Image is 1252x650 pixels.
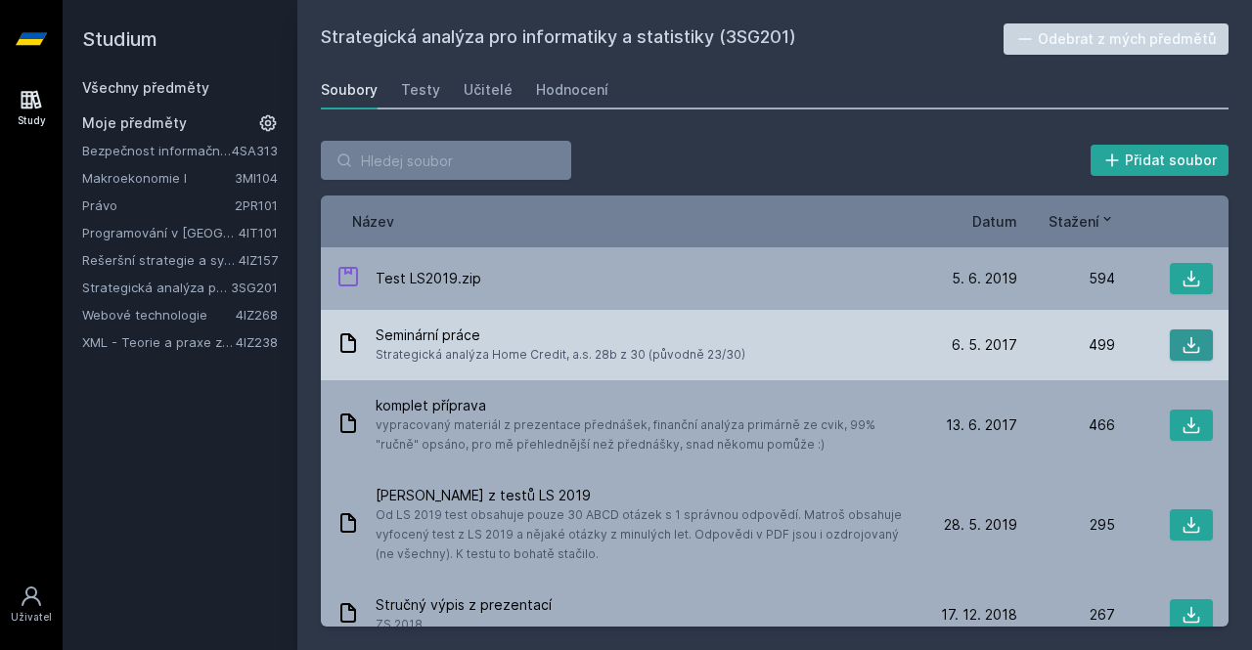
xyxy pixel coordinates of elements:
a: Rešeršní strategie a systémy [82,250,239,270]
a: Programování v [GEOGRAPHIC_DATA] [82,223,239,242]
div: 594 [1017,269,1115,288]
span: 17. 12. 2018 [941,605,1017,625]
button: Stažení [1049,211,1115,232]
a: 4IZ157 [239,252,278,268]
span: vypracovaný materiál z prezentace přednášek, finanční analýza primárně ze cvik, 99% "ručně" opsán... [376,415,912,455]
a: 4IZ268 [236,307,278,323]
span: Moje předměty [82,113,187,133]
a: Testy [401,70,440,109]
a: Study [4,78,59,138]
a: 2PR101 [235,197,278,213]
button: Datum [972,211,1017,232]
div: Testy [401,80,440,100]
span: 5. 6. 2019 [952,269,1017,288]
div: Soubory [321,80,378,100]
div: ZIP [336,265,360,293]
h2: Strategická analýza pro informatiky a statistiky (3SG201) [321,23,1004,55]
a: 3MI104 [235,170,278,186]
a: Všechny předměty [82,79,209,96]
a: XML - Teorie a praxe značkovacích jazyků [82,332,236,352]
span: 6. 5. 2017 [952,335,1017,355]
a: Bezpečnost informačních systémů [82,141,232,160]
span: [PERSON_NAME] z testů LS 2019 [376,486,912,505]
a: Uživatel [4,575,59,634]
div: 295 [1017,515,1115,535]
input: Hledej soubor [321,141,571,180]
a: Učitelé [464,70,513,109]
div: Uživatel [11,610,52,625]
div: 466 [1017,415,1115,435]
a: Webové technologie [82,305,236,325]
span: ZS 2018 [376,615,552,634]
a: 4SA313 [232,143,278,158]
span: Strategická analýza Home Credit, a.s. 28b z 30 (původně 23/30) [376,345,745,365]
a: Makroekonomie I [82,168,235,188]
span: komplet příprava [376,396,912,415]
span: Test LS2019.zip [376,269,481,288]
a: Strategická analýza pro informatiky a statistiky [82,278,231,297]
button: Přidat soubor [1091,145,1230,176]
button: Odebrat z mých předmětů [1004,23,1230,55]
span: Stručný výpis z prezentací [376,595,552,615]
div: Study [18,113,46,128]
span: 28. 5. 2019 [944,515,1017,535]
div: Učitelé [464,80,513,100]
span: 13. 6. 2017 [946,415,1017,435]
div: 499 [1017,335,1115,355]
span: Stažení [1049,211,1099,232]
div: 267 [1017,605,1115,625]
span: Od LS 2019 test obsahuje pouze 30 ABCD otázek s 1 správnou odpovědí. Matroš obsahuje vyfocený tes... [376,505,912,564]
a: 4IZ238 [236,334,278,350]
a: 3SG201 [231,280,278,295]
div: Hodnocení [536,80,608,100]
button: Název [352,211,394,232]
a: Soubory [321,70,378,109]
a: Hodnocení [536,70,608,109]
a: Právo [82,195,235,215]
a: 4IT101 [239,225,278,240]
span: Seminární práce [376,325,745,345]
